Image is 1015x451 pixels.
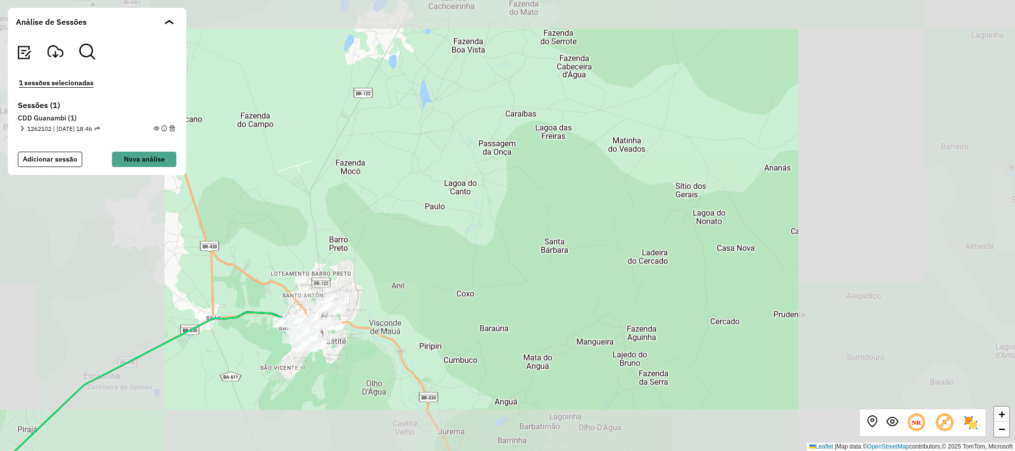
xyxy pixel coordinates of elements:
[835,443,836,450] span: |
[994,407,1009,422] a: Zoom in
[886,416,898,430] button: Exibir sessão original
[999,408,1005,420] span: +
[994,422,1009,437] a: Zoom out
[16,77,97,89] button: 1 sessões selecionadas
[16,44,32,61] button: Visualizar relatório de Roteirização Exportadas
[18,101,176,110] h6: Sessões (1)
[963,415,979,431] img: Exibir/Ocultar setores
[934,412,955,433] span: Exibir rótulo
[999,423,1005,435] span: −
[27,124,100,133] span: 1262102 | [DATE] 18:46
[906,412,927,433] span: Ocultar NR
[48,44,63,61] button: Visualizar Romaneio Exportadas
[809,443,833,450] a: Leaflet
[112,152,176,167] button: Nova análise
[867,443,909,450] a: OpenStreetMap
[16,16,87,28] span: Análise de Sessões
[18,114,176,123] h6: CDD Guanambi (1)
[866,416,878,430] button: Centralizar mapa no depósito ou ponto de apoio
[807,443,1015,451] div: Map data © contributors,© 2025 TomTom, Microsoft
[18,152,82,167] button: Adicionar sessão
